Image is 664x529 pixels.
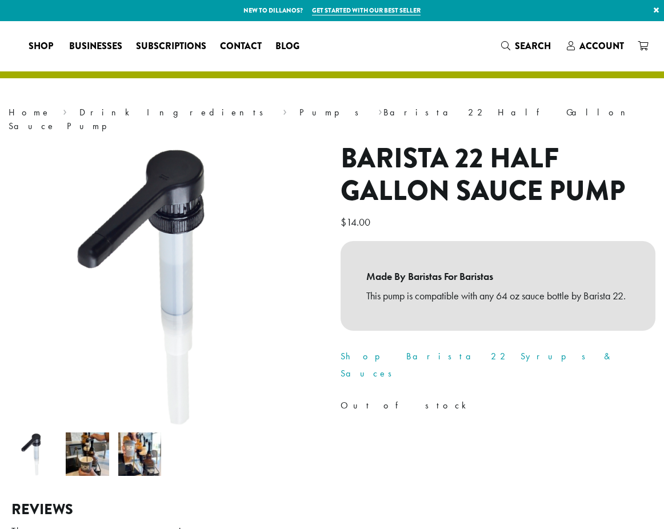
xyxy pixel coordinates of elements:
p: Out of stock [341,397,655,414]
img: Barista 22 Half Gallon Sauce Pump [13,432,57,476]
h2: Reviews [11,501,653,518]
span: › [378,102,382,119]
a: Shop [22,37,62,55]
span: Businesses [69,39,122,54]
a: Home [9,106,51,118]
span: Account [579,39,624,53]
nav: Breadcrumb [9,106,655,133]
p: This pump is compatible with any 64 oz sauce bottle by Barista 22. [366,286,630,306]
img: Barista 22 Half Gallon Sauce Pump - Image 3 [118,432,162,476]
span: › [63,102,67,119]
h1: Barista 22 Half Gallon Sauce Pump [341,142,655,208]
b: Made By Baristas For Baristas [366,267,630,286]
a: Drink Ingredients [79,106,271,118]
span: Subscriptions [136,39,206,54]
bdi: 14.00 [341,215,373,229]
span: Blog [275,39,299,54]
a: Search [494,37,560,55]
span: Contact [220,39,262,54]
span: Shop [29,39,53,54]
a: Get started with our best seller [312,6,421,15]
img: Barista 22 Half Gallon Sauce Pump - Image 2 [66,432,109,476]
a: Pumps [299,106,366,118]
span: Search [515,39,551,53]
a: Shop Barista 22 Syrups & Sauces [341,350,614,379]
span: › [283,102,287,119]
span: $ [341,215,346,229]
